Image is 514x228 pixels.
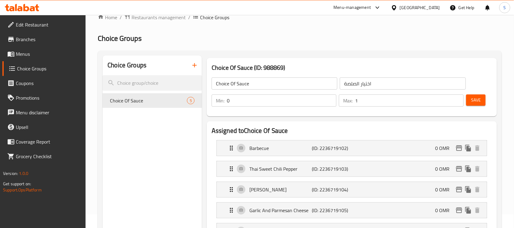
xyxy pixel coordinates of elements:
[2,105,86,120] a: Menu disclaimer
[16,123,81,131] span: Upsell
[3,186,42,194] a: Support.OpsPlatform
[188,14,190,21] li: /
[455,144,464,153] button: edit
[187,98,194,104] span: 5
[216,97,224,104] p: Min:
[249,186,312,193] p: [PERSON_NAME]
[400,4,440,11] div: [GEOGRAPHIC_DATA]
[212,63,492,73] h3: Choice Of Sauce (ID: 988869)
[471,96,481,104] span: Save
[212,159,492,179] li: Expand
[107,61,146,70] h2: Choice Groups
[455,164,464,173] button: edit
[187,97,195,104] div: Choices
[312,144,354,152] p: (ID: 2236719102)
[435,186,455,193] p: 0 OMR
[217,141,487,156] div: Expand
[16,109,81,116] span: Menu disclaimer
[343,97,353,104] p: Max:
[2,47,86,61] a: Menus
[2,149,86,164] a: Grocery Checklist
[2,76,86,91] a: Coupons
[98,14,117,21] a: Home
[249,165,312,173] p: Thai Sweet Chili Pepper
[464,164,473,173] button: duplicate
[217,161,487,176] div: Expand
[98,31,142,45] span: Choice Groups
[2,120,86,134] a: Upsell
[98,13,502,21] nav: breadcrumb
[455,206,464,215] button: edit
[110,97,187,104] span: Choice Of Sauce
[217,203,487,218] div: Expand
[464,144,473,153] button: duplicate
[16,21,81,28] span: Edit Restaurant
[2,32,86,47] a: Branches
[132,14,186,21] span: Restaurants management
[16,94,81,102] span: Promotions
[2,134,86,149] a: Coverage Report
[3,169,18,177] span: Version:
[3,180,31,188] span: Get support on:
[16,36,81,43] span: Branches
[473,164,482,173] button: delete
[217,182,487,197] div: Expand
[103,93,202,108] div: Choice Of Sauce5
[200,14,229,21] span: Choice Groups
[312,165,354,173] p: (ID: 2236719103)
[473,185,482,194] button: delete
[504,4,506,11] span: S
[120,14,122,21] li: /
[212,126,492,135] h2: Assigned to Choice Of Sauce
[473,144,482,153] button: delete
[249,207,312,214] p: Garlic And Parmesan Cheese
[249,144,312,152] p: Barbecue
[16,153,81,160] span: Grocery Checklist
[19,169,28,177] span: 1.0.0
[212,138,492,159] li: Expand
[2,61,86,76] a: Choice Groups
[16,138,81,145] span: Coverage Report
[312,186,354,193] p: (ID: 2236719104)
[16,50,81,58] span: Menus
[17,65,81,72] span: Choice Groups
[16,80,81,87] span: Coupons
[435,165,455,173] p: 0 OMR
[435,144,455,152] p: 0 OMR
[212,179,492,200] li: Expand
[124,13,186,21] a: Restaurants management
[455,185,464,194] button: edit
[2,17,86,32] a: Edit Restaurant
[212,200,492,221] li: Expand
[334,4,371,11] div: Menu-management
[103,75,202,91] input: search
[464,185,473,194] button: duplicate
[435,207,455,214] p: 0 OMR
[466,94,486,106] button: Save
[464,206,473,215] button: duplicate
[312,207,354,214] p: (ID: 2236719105)
[2,91,86,105] a: Promotions
[473,206,482,215] button: delete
